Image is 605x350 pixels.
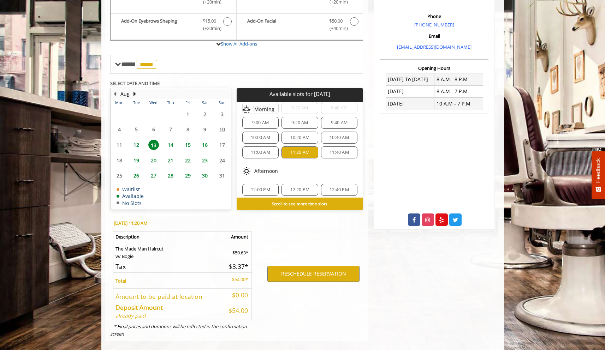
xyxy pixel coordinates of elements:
[115,312,146,319] i: already paid
[115,278,126,284] b: Total
[196,152,213,168] td: Select day23
[221,41,257,47] a: Show All Add-ons
[224,307,248,314] h5: $54.00
[162,99,179,106] th: Thu
[254,168,278,174] span: Afternoon
[252,120,269,126] span: 9:00 AM
[242,146,279,158] div: 11:00 AM
[183,155,193,165] span: 22
[196,137,213,153] td: Select day16
[115,293,219,300] h5: Amount to be paid at location
[331,120,348,126] span: 9:40 AM
[115,303,163,312] b: Deposit Amount
[281,184,318,196] div: 12:20 PM
[200,170,210,181] span: 30
[132,90,138,98] button: Next Month
[290,187,310,193] span: 12:20 PM
[397,44,471,50] a: [EMAIL_ADDRESS][DOMAIN_NAME]
[145,137,162,153] td: Select day13
[224,276,248,283] p: $54.00*
[291,120,308,126] span: 9:20 AM
[242,184,279,196] div: 12:00 PM
[239,91,360,97] p: Available slots for [DATE]
[128,99,145,106] th: Tue
[183,140,193,150] span: 15
[196,99,213,106] th: Sat
[242,117,279,129] div: 9:00 AM
[196,168,213,183] td: Select day30
[110,80,160,86] b: SELECT DATE AND TIME
[224,292,248,298] h5: $0.00
[213,99,231,106] th: Sun
[254,107,274,112] span: Morning
[162,137,179,153] td: Select day14
[251,135,270,140] span: 10:00 AM
[267,266,360,282] button: RESCHEDULE RESERVATION
[224,263,248,270] h5: $3.37*
[231,234,248,240] b: Amount
[321,146,357,158] div: 11:40 AM
[592,151,605,199] button: Feedback - Show survey
[165,140,176,150] span: 14
[112,90,118,98] button: Previous Month
[434,73,483,85] td: 8 A.M - 8 P.M
[242,105,251,114] img: morning slots
[290,135,310,140] span: 10:20 AM
[128,168,145,183] td: Select day26
[117,200,144,206] td: No Slots
[330,135,349,140] span: 10:40 AM
[434,98,483,110] td: 10 A.M - 7 P.M
[162,152,179,168] td: Select day21
[321,184,357,196] div: 12:40 PM
[242,132,279,144] div: 10:00 AM
[148,155,159,165] span: 20
[179,137,196,153] td: Select day15
[114,220,148,226] b: [DATE] 11:20 AM
[179,168,196,183] td: Select day29
[120,90,130,98] button: Aug
[183,170,193,181] span: 29
[110,323,247,337] i: * Final prices and durations will be reflected in the confirmation screen
[380,66,488,71] h3: Opening Hours
[281,146,318,158] div: 11:20 AM
[386,85,434,97] td: [DATE]
[128,152,145,168] td: Select day19
[386,98,434,110] td: [DATE]
[165,155,176,165] span: 21
[290,150,310,155] span: 11:20 AM
[111,99,128,106] th: Mon
[251,150,270,155] span: 11:00 AM
[281,117,318,129] div: 9:20 AM
[145,168,162,183] td: Select day27
[281,132,318,144] div: 10:20 AM
[200,155,210,165] span: 23
[145,152,162,168] td: Select day20
[131,170,142,181] span: 26
[434,85,483,97] td: 8 A.M - 7 P.M
[179,152,196,168] td: Select day22
[131,155,142,165] span: 19
[165,170,176,181] span: 28
[131,140,142,150] span: 12
[330,187,349,193] span: 12:40 PM
[242,167,251,175] img: afternoon slots
[251,187,270,193] span: 12:00 PM
[179,99,196,106] th: Fri
[117,193,144,199] td: Available
[330,150,349,155] span: 11:40 AM
[115,234,140,240] b: Description
[113,242,222,260] td: The Made Man Haircut w/ Bogie
[321,132,357,144] div: 10:40 AM
[595,158,601,183] span: Feedback
[382,34,487,38] h3: Email
[386,73,434,85] td: [DATE] To [DATE]
[115,263,219,270] h5: Tax
[382,14,487,19] h3: Phone
[200,140,210,150] span: 16
[128,137,145,153] td: Select day12
[222,242,252,260] td: $50.63*
[414,22,454,28] a: [PHONE_NUMBER]
[148,140,159,150] span: 13
[148,170,159,181] span: 27
[117,187,144,192] td: Waitlist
